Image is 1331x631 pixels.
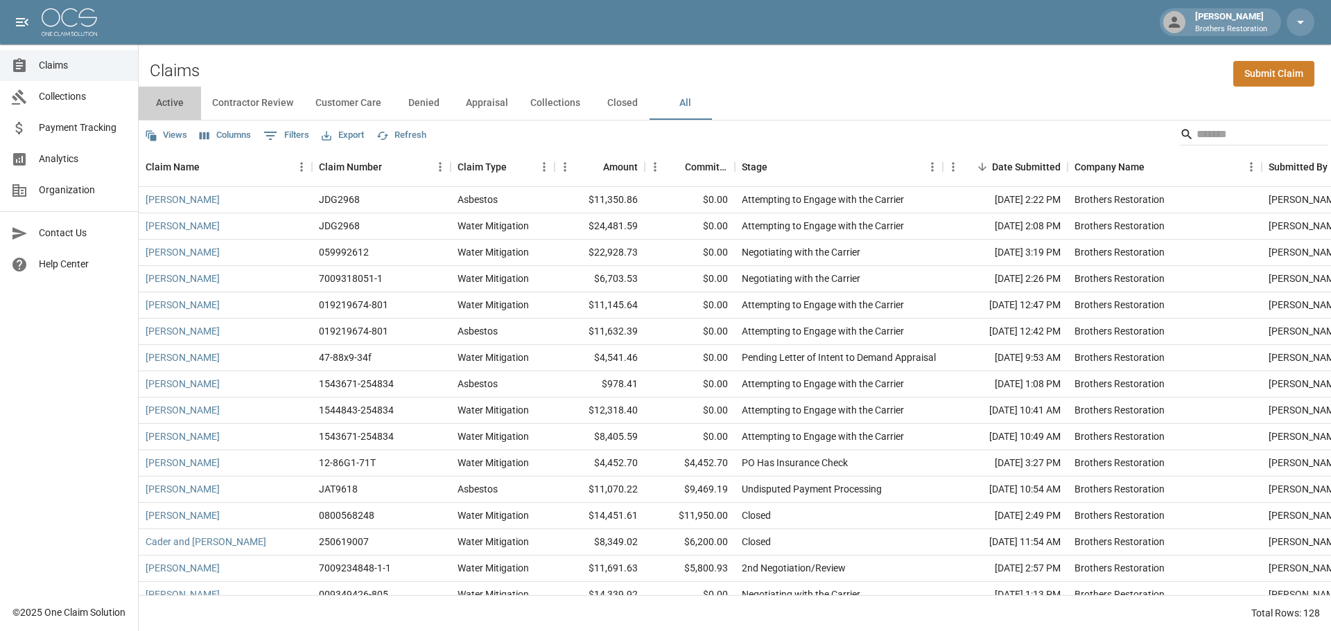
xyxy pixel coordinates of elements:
[742,245,860,259] div: Negotiating with the Carrier
[319,272,383,285] div: 7009318051-1
[555,398,645,424] div: $12,318.40
[319,298,388,312] div: 019219674-801
[319,561,391,575] div: 7009234848-1-1
[196,125,254,146] button: Select columns
[139,148,312,186] div: Claim Name
[555,424,645,450] div: $8,405.59
[1075,508,1165,522] div: Brothers Restoration
[584,157,603,177] button: Sort
[146,561,220,575] a: [PERSON_NAME]
[458,561,529,575] div: Water Mitigation
[319,429,394,443] div: 1543671-254834
[291,157,312,177] button: Menu
[1190,10,1273,35] div: [PERSON_NAME]
[39,226,127,240] span: Contact Us
[1075,482,1165,496] div: Brothers Restoration
[146,350,220,364] a: [PERSON_NAME]
[1075,561,1165,575] div: Brothers Restoration
[146,219,220,233] a: [PERSON_NAME]
[319,508,374,522] div: 0800568248
[742,508,771,522] div: Closed
[555,450,645,477] div: $4,452.70
[943,240,1068,266] div: [DATE] 3:19 PM
[1233,61,1314,87] a: Submit Claim
[943,503,1068,529] div: [DATE] 2:49 PM
[455,87,519,120] button: Appraisal
[458,508,529,522] div: Water Mitigation
[742,350,936,364] div: Pending Letter of Intent to Demand Appraisal
[767,157,787,177] button: Sort
[146,193,220,206] a: [PERSON_NAME]
[645,240,735,266] div: $0.00
[458,148,507,186] div: Claim Type
[742,535,771,549] div: Closed
[458,193,498,206] div: Asbestos
[645,398,735,424] div: $0.00
[458,403,529,417] div: Water Mitigation
[319,148,382,186] div: Claim Number
[742,298,904,312] div: Attempting to Engage with the Carrier
[12,605,125,619] div: © 2025 One Claim Solution
[382,157,401,177] button: Sort
[591,87,654,120] button: Closed
[8,8,36,36] button: open drawer
[42,8,97,36] img: ocs-logo-white-transparent.png
[146,377,220,391] a: [PERSON_NAME]
[645,582,735,608] div: $0.00
[943,345,1068,371] div: [DATE] 9:53 AM
[973,157,992,177] button: Sort
[645,292,735,319] div: $0.00
[534,157,555,177] button: Menu
[735,148,943,186] div: Stage
[555,345,645,371] div: $4,541.46
[458,535,529,549] div: Water Mitigation
[1180,123,1328,148] div: Search
[1075,272,1165,285] div: Brothers Restoration
[555,319,645,345] div: $11,632.39
[392,87,455,120] button: Denied
[555,371,645,398] div: $978.41
[458,377,498,391] div: Asbestos
[645,148,735,186] div: Committed Amount
[146,298,220,312] a: [PERSON_NAME]
[555,292,645,319] div: $11,145.64
[146,245,220,259] a: [PERSON_NAME]
[312,148,451,186] div: Claim Number
[992,148,1061,186] div: Date Submitted
[1075,350,1165,364] div: Brothers Restoration
[742,148,767,186] div: Stage
[943,292,1068,319] div: [DATE] 12:47 PM
[742,456,848,470] div: PO Has Insurance Check
[146,587,220,601] a: [PERSON_NAME]
[1075,403,1165,417] div: Brothers Restoration
[39,58,127,73] span: Claims
[943,424,1068,450] div: [DATE] 10:49 AM
[645,529,735,556] div: $6,200.00
[685,148,728,186] div: Committed Amount
[1075,535,1165,549] div: Brothers Restoration
[742,403,904,417] div: Attempting to Engage with the Carrier
[318,125,367,146] button: Export
[654,87,716,120] button: All
[319,587,388,601] div: 009349426-805
[1075,377,1165,391] div: Brothers Restoration
[319,324,388,338] div: 019219674-801
[458,245,529,259] div: Water Mitigation
[555,529,645,556] div: $8,349.02
[645,477,735,503] div: $9,469.19
[451,148,555,186] div: Claim Type
[146,456,220,470] a: [PERSON_NAME]
[555,157,575,177] button: Menu
[943,187,1068,213] div: [DATE] 2:22 PM
[319,403,394,417] div: 1544843-254834
[1068,148,1262,186] div: Company Name
[507,157,526,177] button: Sort
[146,148,200,186] div: Claim Name
[555,477,645,503] div: $11,070.22
[458,350,529,364] div: Water Mitigation
[645,424,735,450] div: $0.00
[519,87,591,120] button: Collections
[39,257,127,272] span: Help Center
[146,429,220,443] a: [PERSON_NAME]
[458,298,529,312] div: Water Mitigation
